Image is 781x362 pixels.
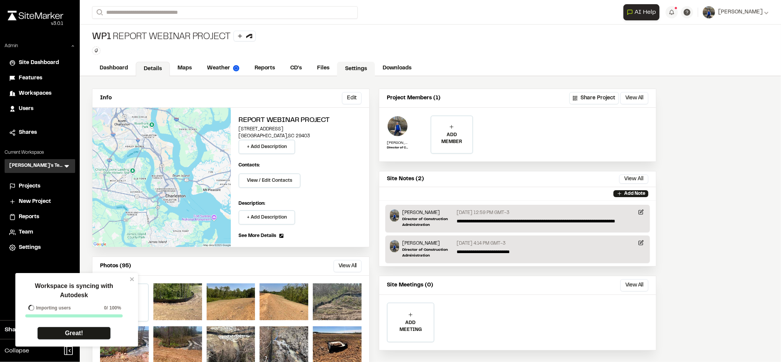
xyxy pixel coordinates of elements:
span: Features [19,74,42,82]
a: Maps [170,61,199,76]
a: Projects [9,182,71,191]
a: Files [309,61,337,76]
p: Site Meetings (0) [387,281,433,290]
button: Search [92,6,106,19]
button: View All [620,92,648,104]
a: Dashboard [92,61,136,76]
span: See More Details [238,232,276,239]
p: Director of Construction Administration [402,216,454,228]
img: precipai.png [233,65,239,71]
img: rebrand.png [8,11,63,20]
p: Photos (95) [100,262,131,270]
p: Admin [5,43,18,49]
img: Troy Brennan [390,240,399,252]
span: [PERSON_NAME] [718,8,763,16]
span: WP1 [92,31,111,43]
img: User [703,6,715,18]
p: Site Notes (2) [387,175,424,183]
p: Description: [238,200,362,207]
span: 0 / [104,304,108,311]
button: close [130,276,135,282]
a: Great! [37,327,111,340]
h2: Report Webinar Project [238,115,362,126]
div: Oh geez...please don't... [8,20,63,27]
a: New Project [9,197,71,206]
p: [DATE] 4:14 PM GMT-3 [457,240,506,247]
p: Workspace is syncing with Autodesk [21,281,127,300]
button: [PERSON_NAME] [703,6,769,18]
span: Settings [19,244,41,252]
a: CD's [283,61,309,76]
a: Weather [199,61,247,76]
a: Features [9,74,71,82]
p: Director of Construction Administration [402,247,454,258]
p: Add Note [624,190,645,197]
div: Importing users [25,304,71,311]
span: Workspaces [19,89,51,98]
span: New Project [19,197,51,206]
span: Team [19,228,33,237]
p: [GEOGRAPHIC_DATA] , SC 29403 [238,133,362,140]
button: Edit Tags [92,46,100,55]
a: Workspaces [9,89,71,98]
span: Users [19,105,33,113]
button: Open AI Assistant [623,4,659,20]
button: View All [334,260,362,272]
span: Site Dashboard [19,59,59,67]
a: Downloads [375,61,419,76]
span: Projects [19,182,40,191]
img: Troy Brennan [390,209,399,222]
a: Reports [247,61,283,76]
button: + Add Description [238,140,295,154]
a: Site Dashboard [9,59,71,67]
p: Director of Construction Administration [387,146,408,150]
p: [PERSON_NAME] [402,240,454,247]
span: 100% [109,304,121,311]
p: ADD MEMBER [431,132,472,145]
div: Open AI Assistant [623,4,663,20]
button: View All [619,174,648,184]
span: Share Workspace [5,325,56,334]
p: ADD MEETING [388,319,434,333]
p: [PERSON_NAME] [387,140,408,146]
p: [DATE] 12:59 PM GMT-3 [457,209,510,216]
p: Info [100,94,112,102]
p: Contacts: [238,162,260,169]
a: Settings [9,244,71,252]
a: Shares [9,128,71,137]
p: [STREET_ADDRESS] [238,126,362,133]
span: Reports [19,213,39,221]
p: [PERSON_NAME] [402,209,454,216]
span: Shares [19,128,37,137]
img: Troy Brennan [387,115,408,137]
button: + Add Description [238,210,295,225]
a: Reports [9,213,71,221]
button: Share Project [569,92,619,104]
span: Collapse [5,346,29,355]
p: Project Members (1) [387,94,441,102]
p: Current Workspace [5,149,75,156]
a: Team [9,228,71,237]
a: Users [9,105,71,113]
button: View / Edit Contacts [238,173,301,188]
a: Details [136,62,170,76]
button: View All [620,279,648,291]
button: Edit [342,92,362,104]
span: AI Help [635,8,656,17]
h3: [PERSON_NAME]'s Test [9,162,63,170]
div: Report Webinar Project [92,31,256,43]
a: Settings [337,62,375,76]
